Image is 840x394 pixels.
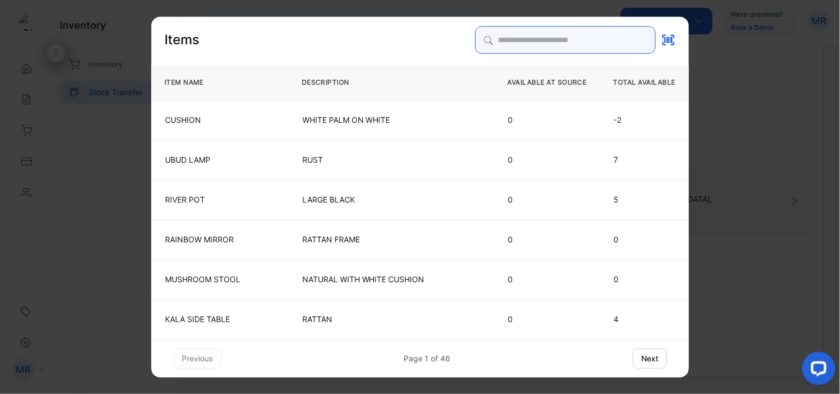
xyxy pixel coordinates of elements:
[508,154,586,165] p: 0
[633,349,667,369] button: next
[302,274,481,285] p: NATURAL WITH WHITE CUSHION
[302,115,481,126] p: WHITE PALM ON WHITE
[508,77,587,88] p: AVAILABLE AT SOURCE
[164,77,275,88] p: ITEM NAME
[793,348,840,394] iframe: LiveChat chat widget
[614,77,676,88] p: TOTAL AVAILABLE
[614,154,675,165] p: 7
[508,314,586,325] p: 0
[614,115,675,126] p: -2
[165,154,275,165] p: UBUD LAMP
[165,314,275,325] p: KALA SIDE TABLE
[302,314,481,325] p: RATTAN
[508,274,586,285] p: 0
[614,234,675,245] p: 0
[165,115,275,126] p: CUSHION
[614,274,675,285] p: 0
[508,194,586,205] p: 0
[165,274,275,285] p: MUSHROOM STOOL
[302,194,481,205] p: LARGE BLACK
[302,77,481,88] p: DESCRIPTION
[164,30,199,49] p: Items
[508,234,586,245] p: 0
[165,234,275,245] p: RAINBOW MIRROR
[302,234,481,245] p: RATTAN FRAME
[614,314,675,325] p: 4
[173,349,221,369] button: previous
[404,352,450,364] div: Page 1 of 46
[165,194,275,205] p: RIVER POT
[302,154,481,165] p: RUST
[508,115,586,126] p: 0
[614,194,675,205] p: 5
